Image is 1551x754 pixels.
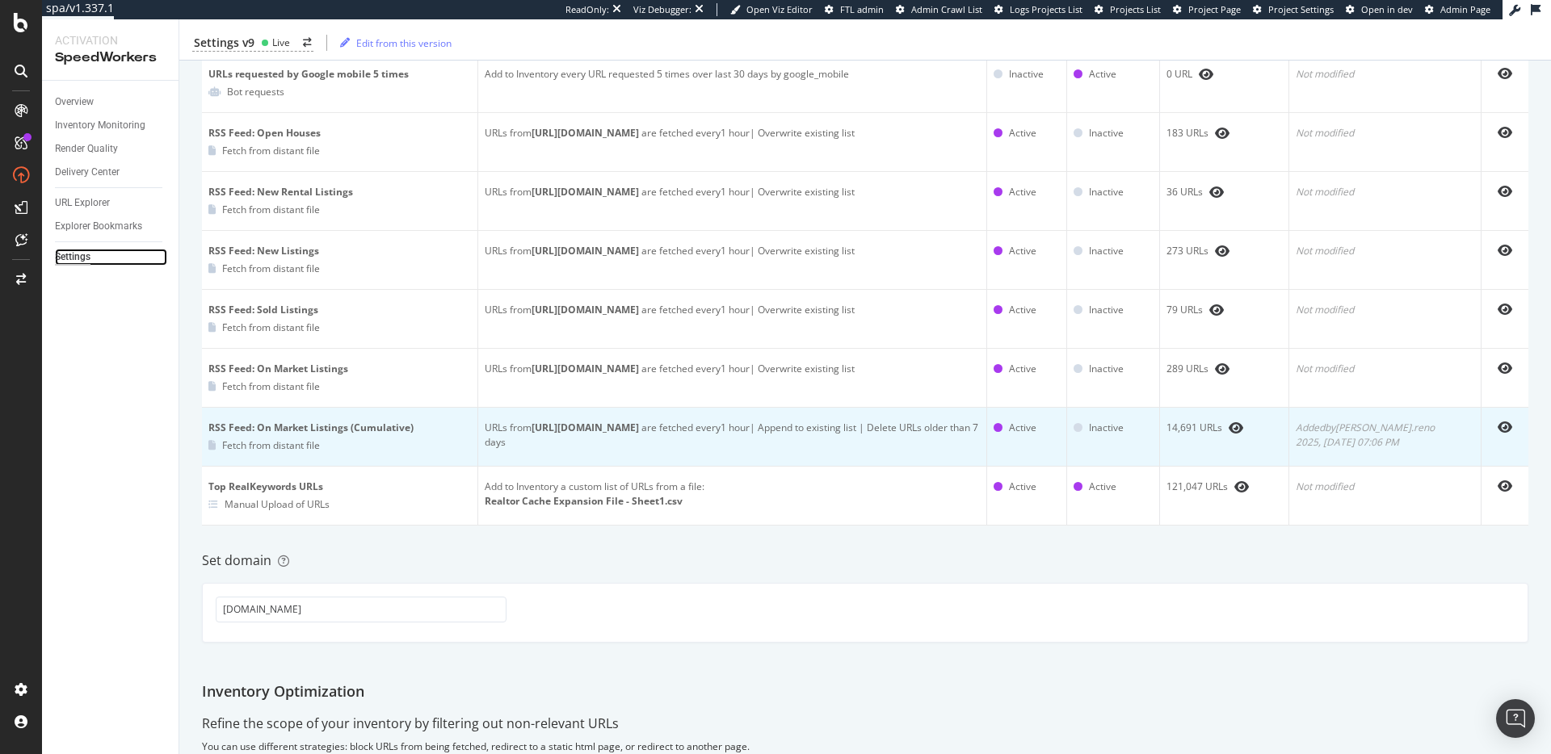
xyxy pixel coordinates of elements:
[55,164,167,181] a: Delivery Center
[222,438,320,452] div: Fetch from distant file
[1234,480,1249,493] div: eye
[825,3,884,16] a: FTL admin
[994,3,1082,16] a: Logs Projects List
[356,36,452,49] div: Edit from this version
[222,203,320,216] div: Fetch from distant file
[55,249,167,266] a: Settings
[1009,303,1036,317] div: Active
[227,85,284,98] div: Bot requests
[225,497,330,511] div: Manual Upload of URLs
[1498,244,1512,257] div: eye
[303,38,312,48] div: arrow-right-arrow-left
[55,117,167,134] a: Inventory Monitoring
[55,32,166,48] div: Activation
[1346,3,1413,16] a: Open in dev
[1498,480,1512,492] div: eye
[633,3,691,16] div: Viz Debugger:
[1268,3,1334,15] span: Project Settings
[1361,3,1413,15] span: Open in dev
[1089,362,1124,376] div: Inactive
[202,739,1528,753] div: You can use different strategies: block URLs from being fetched, redirect to a static html page, ...
[1166,421,1282,435] div: 14,691 URLs
[208,244,471,258] div: RSS Feed: New Listings
[1166,303,1282,317] div: 79 URLs
[222,320,320,334] div: Fetch from distant file
[1199,68,1213,81] div: eye
[1498,185,1512,198] div: eye
[1089,244,1124,258] div: Inactive
[1089,303,1124,317] div: Inactive
[1498,421,1512,434] div: eye
[1089,480,1116,494] div: Active
[55,140,118,157] div: Render Quality
[1089,67,1116,82] div: Active
[1166,185,1282,199] div: 36 URLs
[55,48,166,67] div: SpeedWorkers
[55,117,145,134] div: Inventory Monitoring
[1425,3,1490,16] a: Admin Page
[485,303,980,317] div: URLs from are fetched every 1 hour | Overwrite existing list
[1095,3,1161,16] a: Projects List
[746,3,813,15] span: Open Viz Editor
[1296,244,1474,258] div: Not modified
[1166,480,1282,494] div: 121,047 URLs
[334,30,452,56] button: Edit from this version
[55,195,110,212] div: URL Explorer
[1498,126,1512,139] div: eye
[202,714,619,733] div: Refine the scope of your inventory by filtering out non-relevant URLs
[1296,421,1474,450] div: Added by [PERSON_NAME].reno 2025, [DATE] 07:06 PM
[1009,362,1036,376] div: Active
[1498,303,1512,316] div: eye
[1215,127,1229,140] div: eye
[1209,186,1224,199] div: eye
[208,126,471,140] div: RSS Feed: Open Houses
[565,3,609,16] div: ReadOnly:
[208,480,471,494] div: Top RealKeywords URLs
[208,185,471,199] div: RSS Feed: New Rental Listings
[1089,421,1124,435] div: Inactive
[202,681,1528,702] div: Inventory Optimization
[485,244,980,258] div: URLs from are fetched every 1 hour | Overwrite existing list
[55,140,167,157] a: Render Quality
[208,67,471,82] div: URLs requested by Google mobile 5 times
[55,195,167,212] a: URL Explorer
[532,421,639,434] b: [URL][DOMAIN_NAME]
[55,94,167,111] a: Overview
[1498,67,1512,80] div: eye
[222,144,320,157] div: Fetch from distant file
[1009,421,1036,435] div: Active
[1296,185,1474,199] div: Not modified
[485,185,980,199] div: URLs from are fetched every 1 hour | Overwrite existing list
[1253,3,1334,16] a: Project Settings
[532,362,639,375] b: [URL][DOMAIN_NAME]
[485,126,980,140] div: URLs from are fetched every 1 hour | Overwrite existing list
[485,421,980,450] div: URLs from are fetched every 1 hour | Append to existing list | Delete URLs older than 7 days
[55,218,167,235] a: Explorer Bookmarks
[1296,362,1474,376] div: Not modified
[1009,67,1044,82] div: Inactive
[1166,67,1282,82] div: 0 URL
[532,303,639,316] b: [URL][DOMAIN_NAME]
[1089,185,1124,199] div: Inactive
[202,551,1528,570] div: Set domain
[1009,244,1036,258] div: Active
[1229,421,1243,434] div: eye
[478,54,987,113] td: Add to Inventory every URL requested 5 times over last 30 days by google_mobile
[1209,304,1224,316] div: eye
[532,126,639,140] b: [URL][DOMAIN_NAME]
[1496,699,1535,738] div: Open Intercom Messenger
[1188,3,1241,15] span: Project Page
[1009,185,1036,199] div: Active
[222,379,320,393] div: Fetch from distant file
[532,185,639,199] b: [URL][DOMAIN_NAME]
[272,36,290,49] div: Live
[1166,244,1282,258] div: 273 URLs
[1296,480,1474,494] div: Not modified
[911,3,982,15] span: Admin Crawl List
[840,3,884,15] span: FTL admin
[1296,126,1474,140] div: Not modified
[208,303,471,317] div: RSS Feed: Sold Listings
[1440,3,1490,15] span: Admin Page
[1498,362,1512,375] div: eye
[222,262,320,275] div: Fetch from distant file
